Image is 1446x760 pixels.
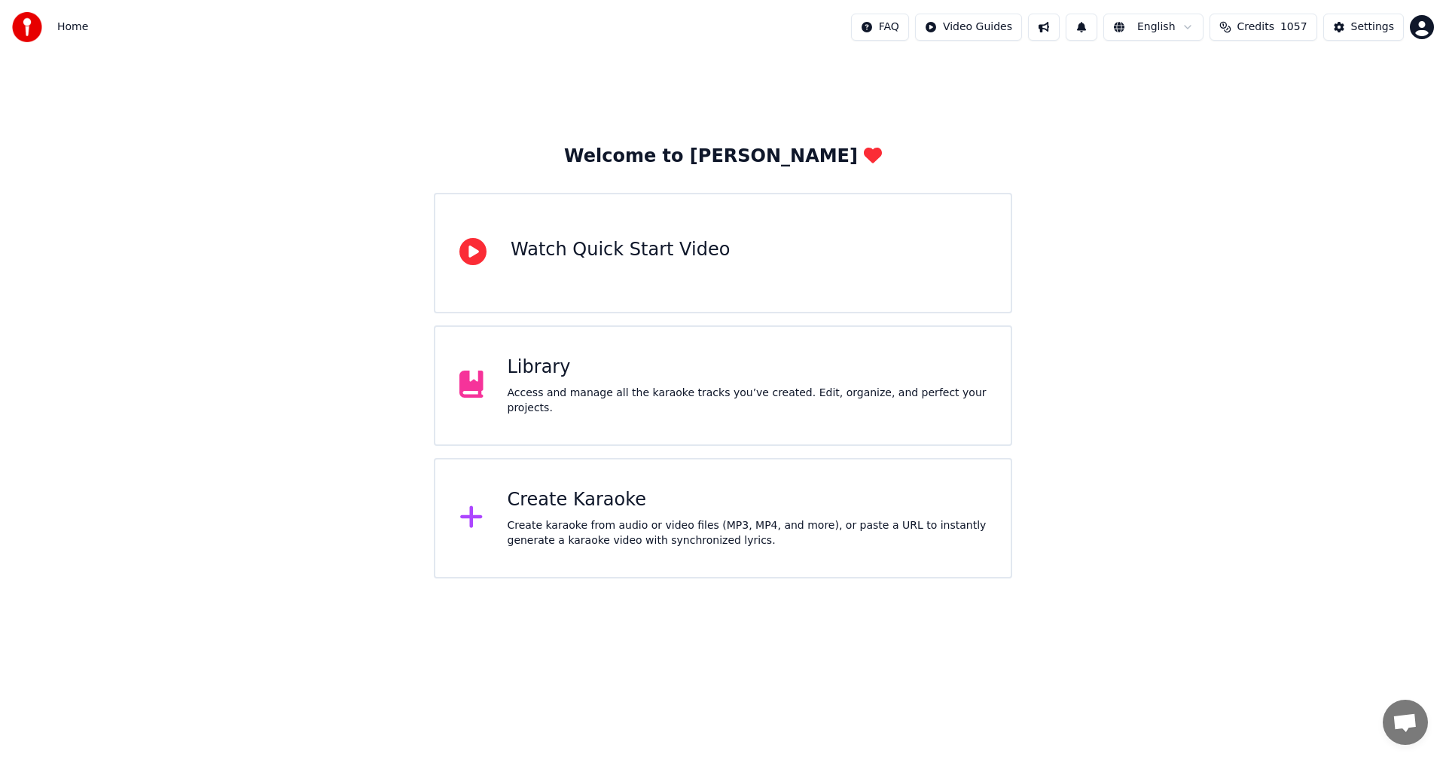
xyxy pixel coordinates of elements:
button: Credits1057 [1210,14,1317,41]
button: Settings [1323,14,1404,41]
div: Library [508,356,987,380]
button: Video Guides [915,14,1022,41]
div: Welcome to [PERSON_NAME] [564,145,882,169]
span: Credits [1237,20,1274,35]
span: 1057 [1280,20,1307,35]
button: FAQ [851,14,909,41]
img: youka [12,12,42,42]
div: Access and manage all the karaoke tracks you’ve created. Edit, organize, and perfect your projects. [508,386,987,416]
div: Watch Quick Start Video [511,238,730,262]
div: Create Karaoke [508,488,987,512]
span: Home [57,20,88,35]
a: Avoin keskustelu [1383,700,1428,745]
div: Settings [1351,20,1394,35]
nav: breadcrumb [57,20,88,35]
div: Create karaoke from audio or video files (MP3, MP4, and more), or paste a URL to instantly genera... [508,518,987,548]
